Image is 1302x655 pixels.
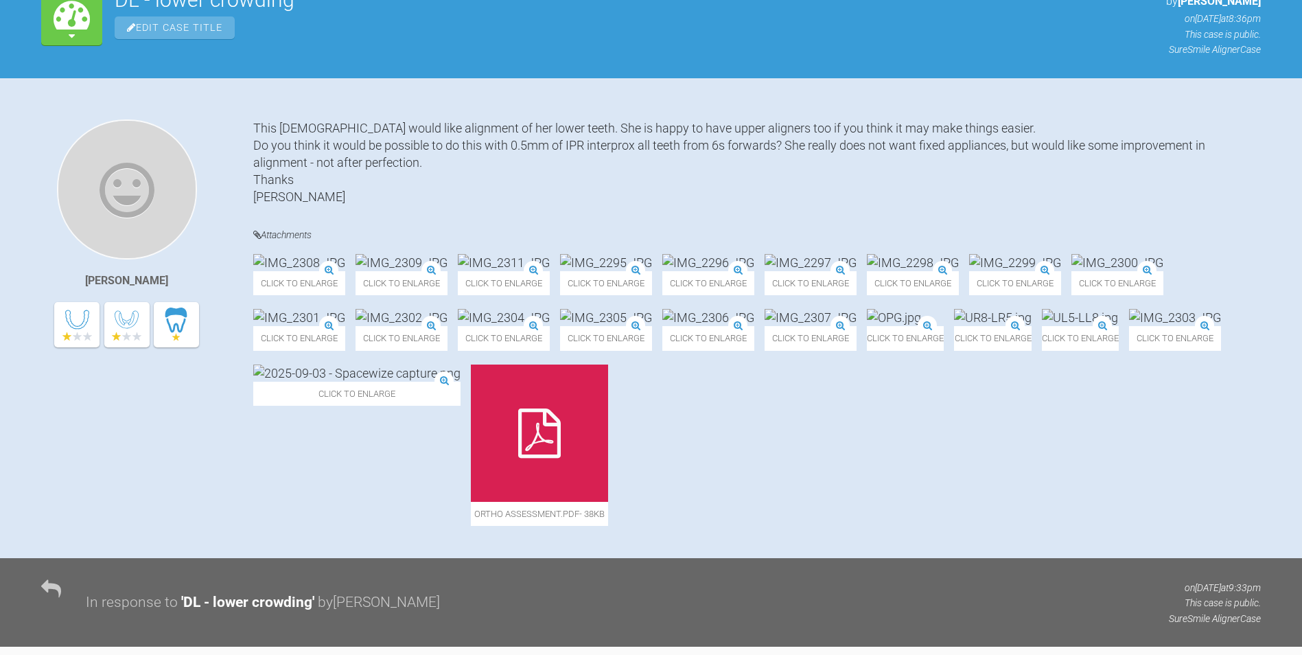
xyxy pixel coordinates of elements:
span: Click to enlarge [458,271,550,295]
div: This [DEMOGRAPHIC_DATA] would like alignment of her lower teeth. She is happy to have upper align... [253,119,1261,206]
img: Cathryn Sherlock [57,119,197,260]
img: IMG_2304.JPG [458,309,550,326]
img: UL5-LL8.jpg [1042,309,1118,326]
p: This case is public. [1112,27,1261,42]
img: IMG_2295.JPG [560,254,652,271]
span: Click to enlarge [253,326,345,350]
span: Click to enlarge [356,271,447,295]
img: IMG_2305.JPG [560,309,652,326]
p: on [DATE] at 8:36pm [1112,11,1261,26]
span: Click to enlarge [867,326,944,350]
h4: Attachments [253,227,1261,244]
span: Click to enlarge [867,271,959,295]
span: Ortho assessment.pdf - 38KB [471,502,608,526]
span: Click to enlarge [765,326,857,350]
img: IMG_2308.JPG [253,254,345,271]
img: IMG_2311.JPG [458,254,550,271]
img: IMG_2297.JPG [765,254,857,271]
span: Click to enlarge [765,271,857,295]
span: Click to enlarge [662,271,754,295]
span: Edit Case Title [115,16,235,39]
span: Click to enlarge [253,271,345,295]
div: ' DL - lower crowding ' [181,591,314,614]
img: IMG_2306.JPG [662,309,754,326]
img: UR8-LR5.jpg [954,309,1032,326]
img: IMG_2296.JPG [662,254,754,271]
span: Click to enlarge [356,326,447,350]
p: on [DATE] at 9:33pm [1169,580,1261,595]
img: IMG_2299.JPG [969,254,1061,271]
img: IMG_2298.JPG [867,254,959,271]
div: In response to [86,591,178,614]
span: Click to enlarge [1071,271,1163,295]
p: This case is public. [1169,595,1261,610]
img: IMG_2307.JPG [765,309,857,326]
span: Click to enlarge [662,326,754,350]
img: IMG_2302.JPG [356,309,447,326]
img: IMG_2309.JPG [356,254,447,271]
img: OPG.jpg [867,309,921,326]
span: Click to enlarge [954,326,1032,350]
img: IMG_2301.JPG [253,309,345,326]
img: 2025-09-03 - Spacewize capture.png [253,365,461,382]
span: Click to enlarge [1129,326,1221,350]
span: Click to enlarge [253,382,461,406]
p: SureSmile Aligner Case [1169,611,1261,626]
img: IMG_2303.JPG [1129,309,1221,326]
span: Click to enlarge [969,271,1061,295]
span: Click to enlarge [458,326,550,350]
span: Click to enlarge [560,271,652,295]
span: Click to enlarge [560,326,652,350]
div: [PERSON_NAME] [85,272,168,290]
p: SureSmile Aligner Case [1112,42,1261,57]
img: IMG_2300.JPG [1071,254,1163,271]
div: by [PERSON_NAME] [318,591,440,614]
span: Click to enlarge [1042,326,1119,350]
